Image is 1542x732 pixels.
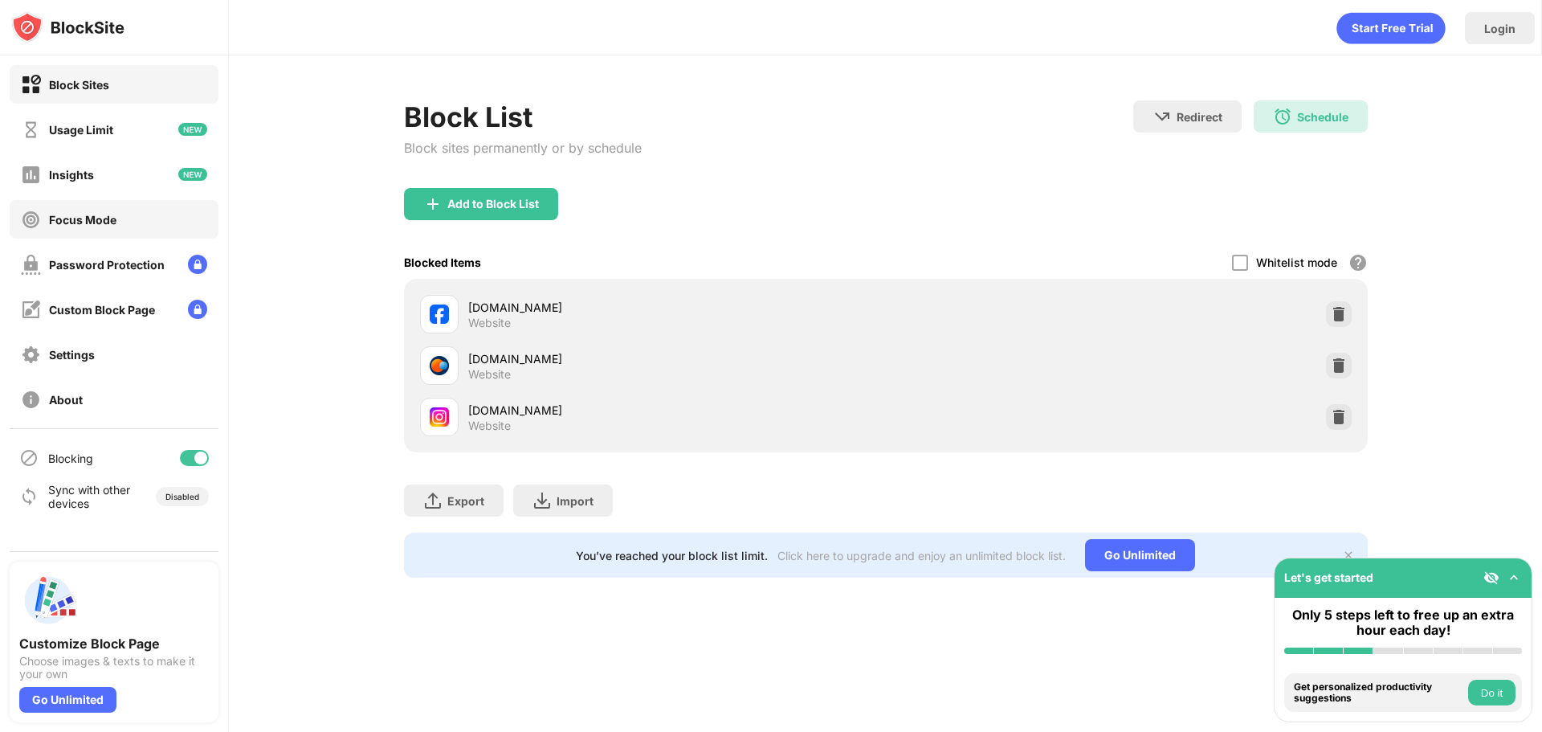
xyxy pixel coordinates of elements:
[430,305,449,324] img: favicons
[468,316,511,330] div: Website
[21,345,41,365] img: settings-off.svg
[188,255,207,274] img: lock-menu.svg
[430,356,449,375] img: favicons
[19,487,39,506] img: sync-icon.svg
[21,120,41,140] img: time-usage-off.svg
[777,549,1066,562] div: Click here to upgrade and enjoy an unlimited block list.
[49,258,165,272] div: Password Protection
[1336,12,1446,44] div: animation
[468,419,511,433] div: Website
[21,75,41,95] img: block-on.svg
[1342,549,1355,562] img: x-button.svg
[19,655,209,681] div: Choose images & texts to make it your own
[404,100,642,133] div: Block List
[468,350,886,367] div: [DOMAIN_NAME]
[430,407,449,427] img: favicons
[1284,570,1373,584] div: Let's get started
[1284,607,1522,638] div: Only 5 steps left to free up an extra hour each day!
[1085,539,1195,571] div: Go Unlimited
[1256,256,1337,269] div: Whitelist mode
[178,168,207,181] img: new-icon.svg
[11,11,124,43] img: logo-blocksite.svg
[447,494,484,508] div: Export
[49,168,94,182] div: Insights
[48,483,131,510] div: Sync with other devices
[49,393,83,407] div: About
[1484,22,1515,35] div: Login
[1468,680,1515,705] button: Do it
[21,165,41,185] img: insights-off.svg
[188,300,207,319] img: lock-menu.svg
[21,390,41,410] img: about-off.svg
[49,348,95,362] div: Settings
[1506,570,1522,586] img: omni-setup-toggle.svg
[21,210,41,230] img: focus-off.svg
[49,303,155,317] div: Custom Block Page
[165,492,199,501] div: Disabled
[468,367,511,382] div: Website
[557,494,594,508] div: Import
[1294,681,1464,705] div: Get personalized productivity suggestions
[404,140,642,156] div: Block sites permanently or by schedule
[1483,570,1499,586] img: eye-not-visible.svg
[19,687,116,713] div: Go Unlimited
[19,636,209,652] div: Customize Block Page
[468,402,886,419] div: [DOMAIN_NAME]
[48,452,93,465] div: Blocking
[21,255,41,275] img: password-protection-off.svg
[1297,110,1348,124] div: Schedule
[49,78,109,92] div: Block Sites
[49,213,116,227] div: Focus Mode
[1177,110,1222,124] div: Redirect
[468,299,886,316] div: [DOMAIN_NAME]
[404,256,481,269] div: Blocked Items
[49,123,113,137] div: Usage Limit
[19,448,39,468] img: blocking-icon.svg
[447,198,539,211] div: Add to Block List
[576,549,768,562] div: You’ve reached your block list limit.
[178,123,207,136] img: new-icon.svg
[21,300,41,320] img: customize-block-page-off.svg
[19,571,77,629] img: push-custom-page.svg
